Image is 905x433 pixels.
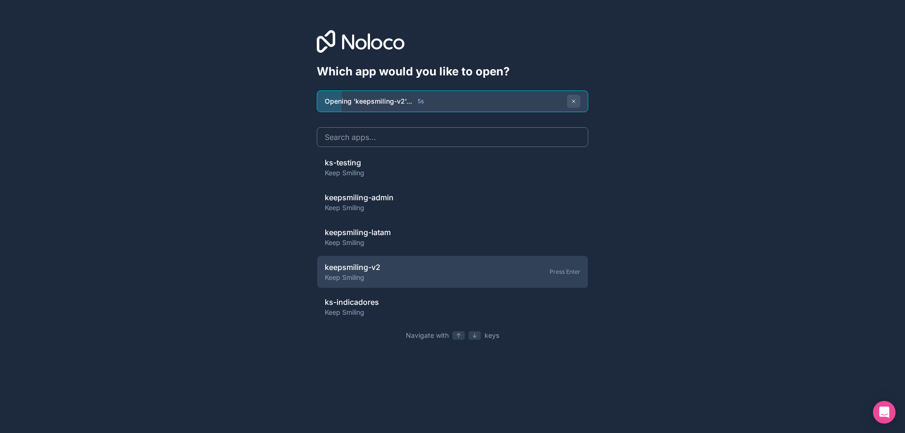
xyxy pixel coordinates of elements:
span: Keep Smiling [325,238,391,247]
span: keepsmiling-latam [325,227,391,238]
div: Open Intercom Messenger [873,401,896,424]
span: Opening 'keepsmiling-v2'... [325,97,412,106]
input: Search apps... [317,127,588,147]
div: Press Enter [550,268,580,276]
span: ks-testing [325,157,364,168]
span: Navigate with [406,331,449,340]
span: 5 s [418,98,424,105]
a: ks-indicadoresKeep Smiling [317,290,588,323]
span: ks-indicadores [325,296,379,308]
span: keepsmiling-admin [325,192,394,203]
a: keepsmiling-adminKeep Smiling [317,186,588,219]
span: keys [485,331,499,340]
span: Keep Smiling [325,203,394,212]
span: Keep Smiling [325,168,364,178]
a: keepsmiling-v2Keep SmilingPress Enter [317,255,588,288]
a: keepsmiling-latamKeep Smiling [317,221,588,253]
span: Keep Smiling [325,308,379,317]
span: keepsmiling-v2 [325,261,380,273]
a: ks-testingKeep Smiling [317,151,588,184]
h1: Which app would you like to open? [317,64,588,79]
span: Keep Smiling [325,273,380,282]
